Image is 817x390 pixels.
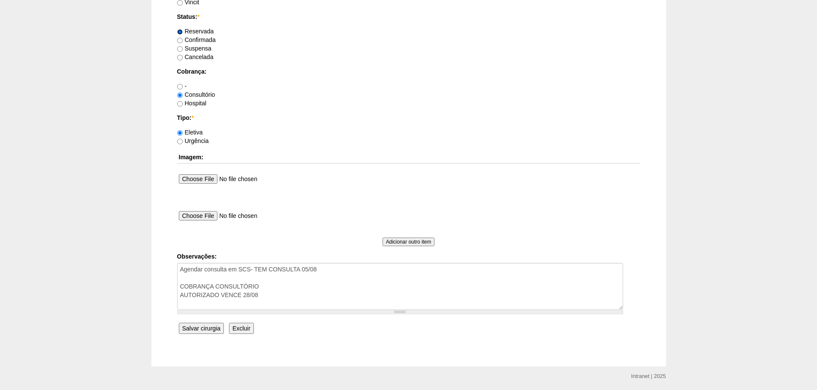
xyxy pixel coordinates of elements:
[177,83,187,89] label: -
[177,139,183,144] input: Urgência
[177,54,214,60] label: Cancelada
[177,67,640,76] label: Cobrança:
[631,372,666,381] div: Intranet | 2025
[177,263,623,310] textarea: Agendar consulta em SCS- TEM CONSULTA 05/08 COBRANÇA CONSULTÓRIO AUTORIZADO VENCE 28/08
[177,12,640,21] label: Status:
[197,13,199,20] span: Este campo é obrigatório.
[177,29,183,35] input: Reservada
[177,91,215,98] label: Consultório
[177,28,214,35] label: Reservada
[177,45,211,52] label: Suspensa
[177,101,183,107] input: Hospital
[177,130,183,136] input: Eletiva
[177,92,183,98] input: Consultório
[191,114,193,121] span: Este campo é obrigatório.
[177,84,183,89] input: -
[177,46,183,52] input: Suspensa
[177,129,203,136] label: Eletiva
[177,252,640,261] label: Observações:
[383,238,435,246] input: Adicionar outro item
[177,151,640,164] th: Imagem:
[177,137,209,144] label: Urgência
[177,55,183,60] input: Cancelada
[177,113,640,122] label: Tipo:
[229,323,254,334] input: Excluir
[179,323,224,334] input: Salvar cirurgia
[177,38,183,43] input: Confirmada
[177,100,207,107] label: Hospital
[177,36,216,43] label: Confirmada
